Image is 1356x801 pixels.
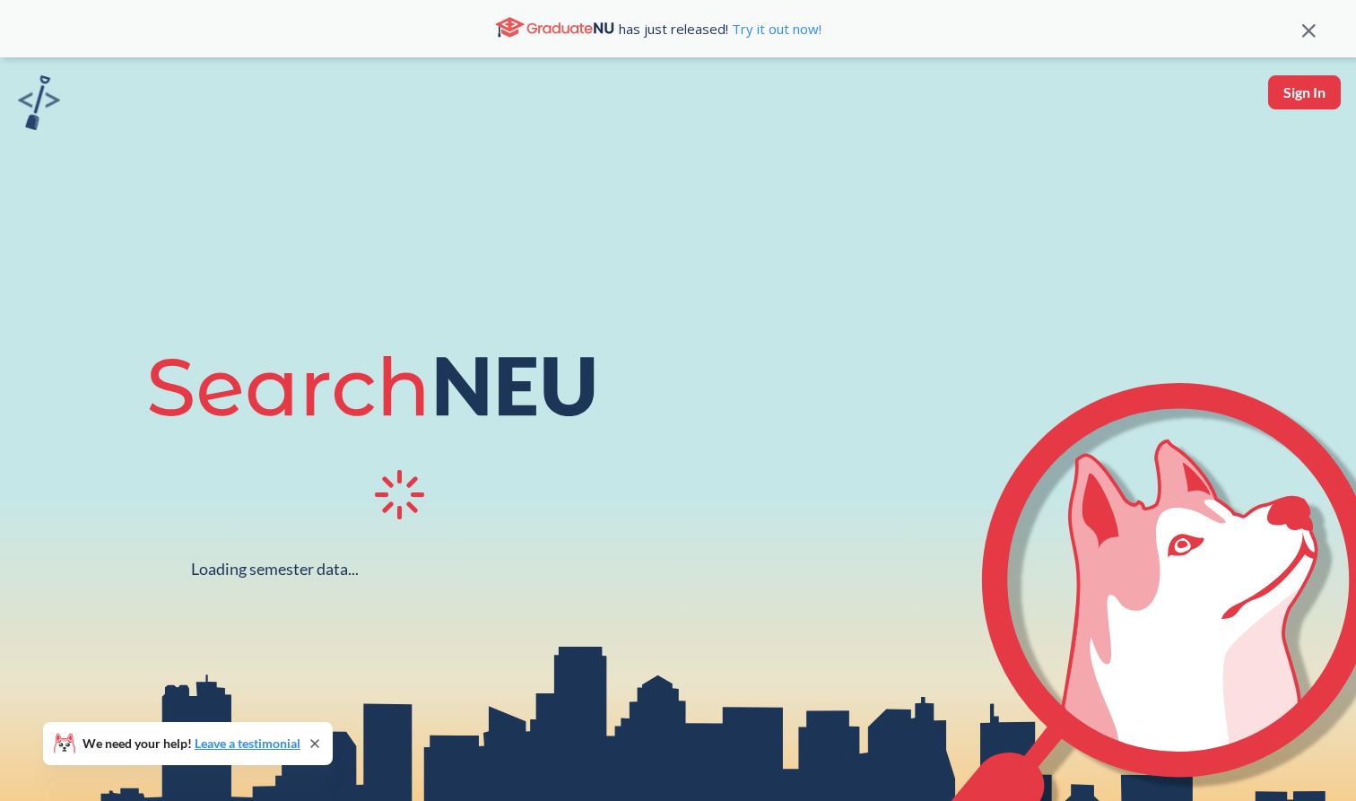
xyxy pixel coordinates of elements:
a: Try it out now! [728,20,821,38]
div: Loading semester data... [191,559,359,579]
img: sandbox logo [18,75,60,130]
a: Leave a testimonial [195,736,300,751]
a: sandbox logo [18,75,60,135]
button: Sign In [1268,75,1341,109]
span: We need your help! [83,737,300,750]
span: has just released! [619,19,821,39]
